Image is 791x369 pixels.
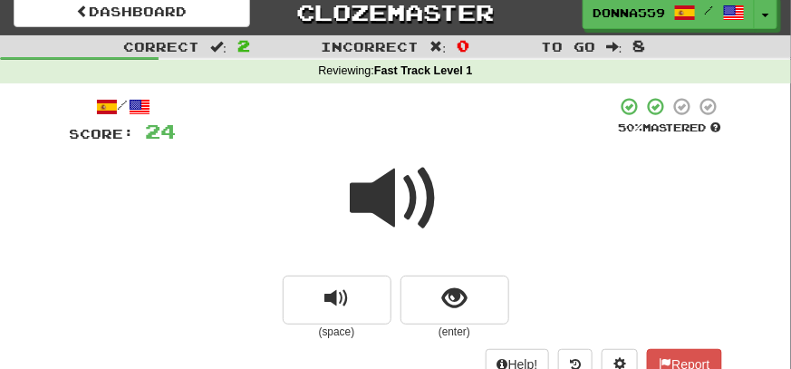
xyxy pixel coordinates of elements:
span: 50 % [618,121,642,133]
span: Score: [70,126,135,141]
span: Donna559 [593,5,665,21]
strong: Fast Track Level 1 [374,64,473,77]
small: (enter) [400,325,509,340]
span: To go [541,39,595,54]
span: 24 [146,120,177,142]
span: : [606,40,622,53]
span: 0 [457,36,469,54]
span: : [210,40,227,53]
span: / [705,4,714,16]
span: Incorrect [322,39,420,54]
span: Correct [123,39,199,54]
div: / [70,96,177,119]
div: Mastered [617,121,722,135]
span: 8 [633,36,646,54]
small: (space) [283,325,391,340]
button: replay audio [283,276,391,325]
button: show sentence [400,276,509,325]
span: 2 [237,36,250,54]
span: : [430,40,447,53]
